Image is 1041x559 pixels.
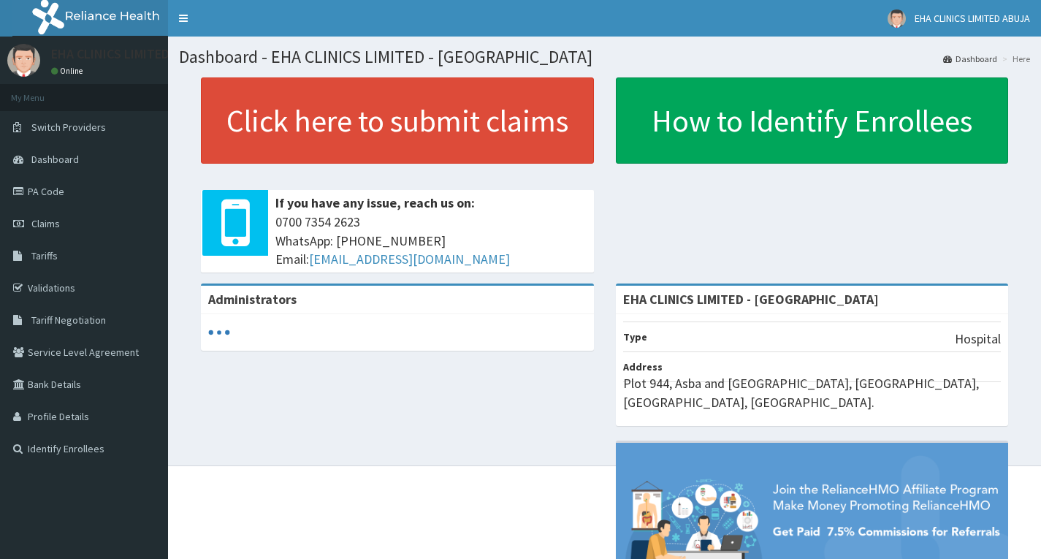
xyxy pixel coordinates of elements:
a: How to Identify Enrollees [616,77,1009,164]
svg: audio-loading [208,322,230,343]
li: Here [999,53,1030,65]
span: Dashboard [31,153,79,166]
strong: EHA CLINICS LIMITED - [GEOGRAPHIC_DATA] [623,291,879,308]
img: User Image [7,44,40,77]
b: Administrators [208,291,297,308]
p: Plot 944, Asba and [GEOGRAPHIC_DATA], [GEOGRAPHIC_DATA], [GEOGRAPHIC_DATA], [GEOGRAPHIC_DATA]. [623,374,1002,411]
b: Address [623,360,663,373]
span: Tariffs [31,249,58,262]
span: EHA CLINICS LIMITED ABUJA [915,12,1030,25]
a: [EMAIL_ADDRESS][DOMAIN_NAME] [309,251,510,267]
a: Online [51,66,86,76]
p: EHA CLINICS LIMITED ABUJA [51,47,209,61]
h1: Dashboard - EHA CLINICS LIMITED - [GEOGRAPHIC_DATA] [179,47,1030,66]
a: Dashboard [943,53,997,65]
span: 0700 7354 2623 WhatsApp: [PHONE_NUMBER] Email: [275,213,587,269]
span: Switch Providers [31,121,106,134]
p: Hospital [955,330,1001,349]
b: If you have any issue, reach us on: [275,194,475,211]
img: User Image [888,9,906,28]
b: Type [623,330,647,343]
a: Click here to submit claims [201,77,594,164]
span: Claims [31,217,60,230]
span: Tariff Negotiation [31,313,106,327]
